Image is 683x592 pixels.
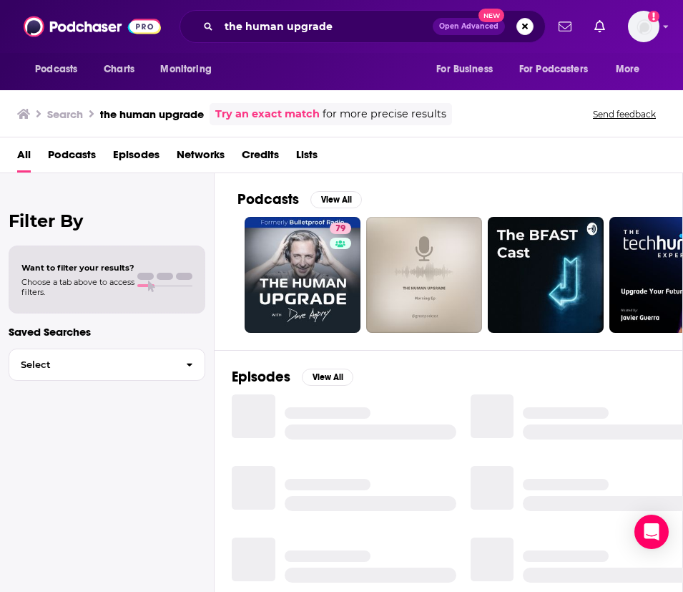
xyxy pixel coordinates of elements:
[24,13,161,40] img: Podchaser - Follow, Share and Rate Podcasts
[177,143,225,173] a: Networks
[589,108,660,120] button: Send feedback
[553,14,577,39] a: Show notifications dropdown
[426,56,511,83] button: open menu
[436,59,493,79] span: For Business
[104,59,134,79] span: Charts
[9,360,175,369] span: Select
[616,59,640,79] span: More
[302,369,353,386] button: View All
[242,143,279,173] a: Credits
[519,59,588,79] span: For Podcasters
[237,190,299,208] h2: Podcasts
[232,368,353,386] a: EpisodesView All
[48,143,96,173] a: Podcasts
[634,515,669,549] div: Open Intercom Messenger
[17,143,31,173] a: All
[323,106,446,122] span: for more precise results
[648,11,659,22] svg: Add a profile image
[100,107,204,121] h3: the human upgrade
[9,325,205,339] p: Saved Searches
[330,223,351,234] a: 79
[310,191,362,208] button: View All
[478,9,504,22] span: New
[113,143,159,173] a: Episodes
[237,190,362,208] a: PodcastsView All
[219,15,433,38] input: Search podcasts, credits, & more...
[245,217,360,333] a: 79
[9,349,205,381] button: Select
[9,210,205,231] h2: Filter By
[94,56,143,83] a: Charts
[589,14,611,39] a: Show notifications dropdown
[160,59,211,79] span: Monitoring
[21,263,134,273] span: Want to filter your results?
[439,23,498,30] span: Open Advanced
[606,56,658,83] button: open menu
[232,368,290,386] h2: Episodes
[180,10,546,43] div: Search podcasts, credits, & more...
[628,11,659,42] img: User Profile
[150,56,230,83] button: open menu
[628,11,659,42] button: Show profile menu
[296,143,318,173] a: Lists
[25,56,96,83] button: open menu
[47,107,83,121] h3: Search
[335,222,345,236] span: 79
[21,277,134,297] span: Choose a tab above to access filters.
[433,18,505,35] button: Open AdvancedNew
[35,59,77,79] span: Podcasts
[510,56,609,83] button: open menu
[628,11,659,42] span: Logged in as AirwaveMedia
[215,106,320,122] a: Try an exact match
